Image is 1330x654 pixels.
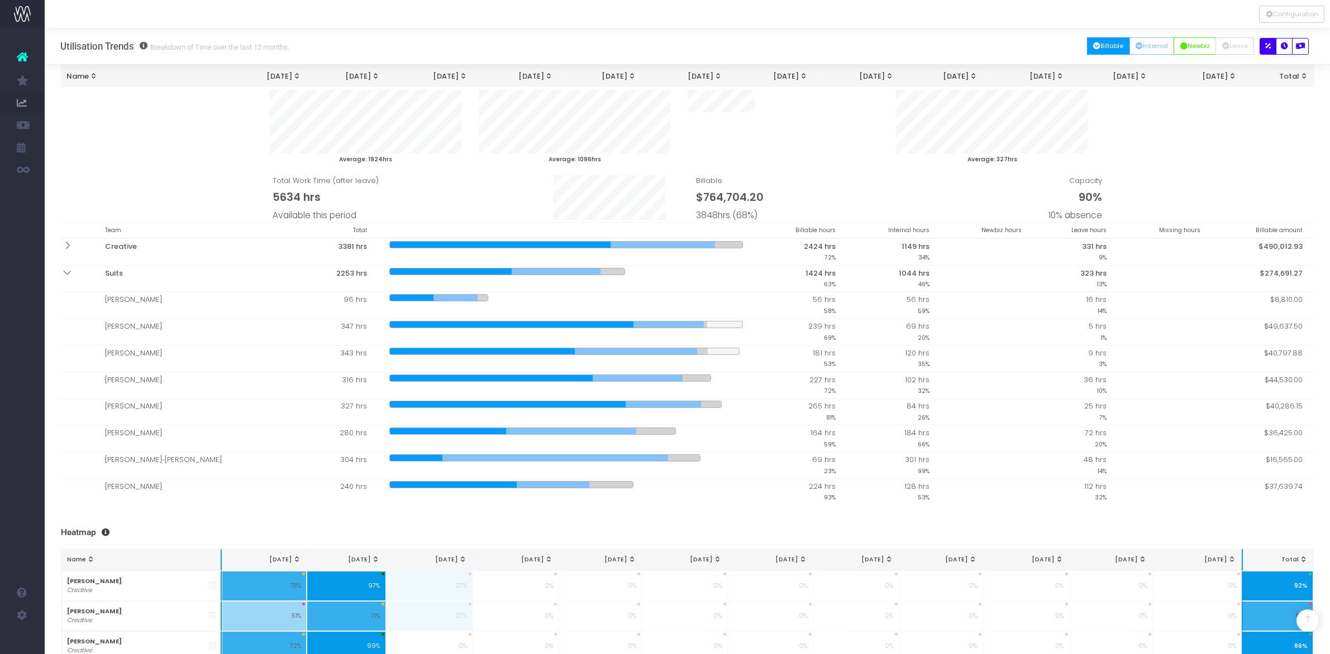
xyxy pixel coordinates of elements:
div: [DATE] [734,555,808,564]
td: 0% [559,571,642,601]
span: 16 hrs [1086,294,1107,305]
span: $764,704.20 [696,189,764,205]
div: [DATE] [313,555,380,564]
small: Average: 327hrs [967,153,1017,163]
th: Mar 26: activate to sort column ascending [983,549,1070,571]
button: Leave [1215,37,1254,55]
td: 0% [728,601,813,631]
small: 10% [1097,385,1107,395]
div: [DATE] [565,555,636,564]
span: 227 hrs [809,374,836,386]
td: 347 hrs [300,319,378,345]
th: Total: activate to sort column ascending [1242,549,1313,571]
span: 120 hrs [905,348,929,359]
th: $490,012.93 [1212,238,1314,265]
td: 97% [307,571,385,601]
span: 128 hrs [904,481,929,492]
td: 61% [1242,601,1313,631]
div: [DATE] [989,71,1065,82]
small: 59% [918,305,929,315]
strong: [PERSON_NAME] [67,637,122,646]
th: 3381 hrs [300,238,378,265]
small: 81% [826,412,836,422]
small: 72% [824,385,836,395]
th: May 26: activate to sort column ascending [1153,65,1242,88]
td: 0% [899,601,983,631]
div: [DATE] [227,71,301,82]
th: Apr 26: activate to sort column ascending [1070,65,1153,88]
small: Team [105,224,121,234]
small: 23% [824,465,836,475]
td: 0% [728,571,813,601]
small: 59% [824,439,836,449]
small: 53% [918,492,929,502]
small: 53% [824,358,836,368]
span: 36 hrs [1084,374,1107,386]
td: 0% [899,571,983,601]
span: Total Work Time (after leave) [273,175,379,222]
div: Name [67,555,215,564]
span: 1149 hrs [902,241,929,252]
div: [DATE] [479,71,553,82]
td: $49,637.50 [1212,319,1314,345]
div: Vertical button group [1259,6,1324,23]
td: 0% [1070,571,1153,601]
i: Creative [67,616,92,625]
div: [DATE] [648,71,722,82]
th: May 26: activate to sort column ascending [1153,549,1242,571]
th: Jun 25: activate to sort column ascending [222,549,307,571]
div: [DATE] [392,71,468,82]
div: [DATE] [905,555,977,564]
small: 93% [824,492,836,502]
td: $36,425.00 [1212,425,1314,452]
span: 3848hrs (68%) [696,209,757,222]
td: $37,639.74 [1212,478,1314,504]
div: Name [66,71,216,82]
small: 72% [824,252,836,262]
td: 0% [642,601,727,631]
th: Dec 25: activate to sort column ascending [728,549,813,571]
small: Billable amount [1256,224,1303,234]
div: [DATE] [565,71,636,82]
small: 63% [824,278,836,288]
td: 0% [1070,601,1153,631]
th: Name: activate to sort column ascending [61,549,222,571]
small: 35% [918,358,929,368]
span: 1424 hrs [805,268,836,279]
small: 32% [1095,492,1107,502]
td: 304 hrs [300,452,378,479]
small: Leave hours [1071,224,1107,234]
span: Capacity [1048,175,1102,222]
span: 102 hrs [905,374,929,386]
td: 0% [983,601,1070,631]
button: Billable [1087,37,1130,55]
td: 78% [222,571,307,601]
span: 184 hrs [904,427,929,439]
small: 32% [918,385,929,395]
small: Average: 1096hrs [549,153,601,163]
td: 92% [1242,571,1313,601]
th: Aug 25: activate to sort column ascending [386,549,473,571]
th: Jul 25: activate to sort column ascending [307,549,385,571]
small: 34% [918,252,929,262]
span: 301 hrs [905,454,929,465]
th: Suits [94,265,300,292]
small: Billable hours [795,224,836,234]
td: 240 hrs [300,478,378,504]
small: 99% [918,465,929,475]
span: 72 hrs [1085,427,1107,439]
td: 0% [983,571,1070,601]
span: 224 hrs [809,481,836,492]
td: 280 hrs [300,425,378,452]
td: $44,530.00 [1212,372,1314,398]
div: [DATE] [312,71,380,82]
span: 239 hrs [808,321,836,332]
small: Missing hours [1159,224,1200,234]
div: Total [1248,71,1308,82]
td: $40,797.88 [1212,345,1314,372]
small: 14% [1098,305,1107,315]
span: 5634 hrs [273,189,321,205]
span: 112 hrs [1084,481,1107,492]
span: 56 hrs [813,294,836,305]
small: 69% [824,332,836,342]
